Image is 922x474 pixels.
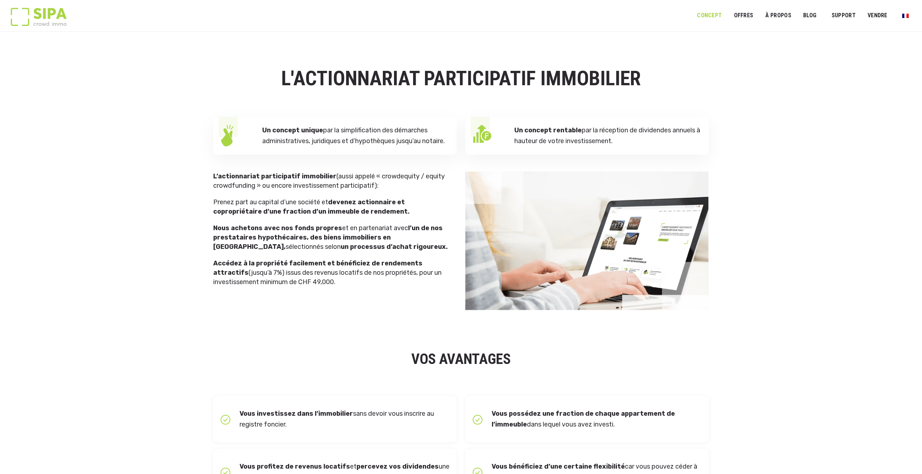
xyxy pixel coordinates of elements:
a: À PROPOS [760,8,796,24]
img: Français [902,14,909,18]
strong: Vous bénéficiez d’une certaine flexibilité [492,462,625,470]
nav: Menu principal [697,6,911,24]
strong: un processus d’achat rigoureux. [341,243,448,251]
p: par la réception de dividendes annuels à hauteur de votre investissement. [514,125,701,147]
a: Passer à [898,9,913,22]
a: VENDRE [863,8,892,24]
strong: l’un de nos prestataires hypothécaires, des biens immobiliers en [GEOGRAPHIC_DATA], [213,224,443,251]
strong: Vous profitez de revenus locatifs [240,462,350,470]
strong: devenez actionnaire et copropriétaire d’une fraction d’un immeuble de rendement. [213,198,409,215]
strong: Vous investissez dans l’immobilier [240,410,353,418]
p: et en partenariat avec sélectionnés selon [213,223,449,251]
strong: immobilier [302,172,336,180]
strong: percevez vos dividendes [357,462,439,470]
p: Prenez part au capital d’une société et [213,197,449,216]
strong: Nous achetons avec nos fonds propres [213,224,342,232]
p: dans lequel vous avez investi. [492,408,702,430]
p: (aussi appelé « crowdequity / equity crowdfunding » ou encore investissement participatif): [213,172,449,190]
h1: L'ACTIONNARIAT PARTICIPATIF IMMOBILIER [213,68,709,90]
img: Concept banner [465,172,709,310]
p: (jusqu’à 7%) issus des revenus locatifs de nos propriétés, pour un investissement minimum de CHF ... [213,259,449,287]
a: Blog [798,8,822,24]
h2: VOS AVANTAGES [213,350,709,369]
img: icon-box-check [220,415,230,425]
img: icon-box-check [473,415,483,425]
strong: Un concept rentable [514,126,582,134]
img: Logo [11,8,67,26]
strong: Accédez à la propriété facilement et bénéficiez de rendements attractifs [213,259,422,277]
strong: Vous possédez une fraction de chaque appartement de l’immeuble [492,410,675,429]
p: sans devoir vous inscrire au registre foncier. [240,408,449,430]
strong: L’actionnariat participatif [213,172,300,180]
strong: Un concept unique [262,126,323,134]
p: par la simplification des démarches administratives, juridiques et d’hypothèques jusqu’au notaire. [262,125,449,147]
a: OFFRES [729,8,758,24]
a: SUPPORT [827,8,860,24]
a: Concept [692,8,726,24]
